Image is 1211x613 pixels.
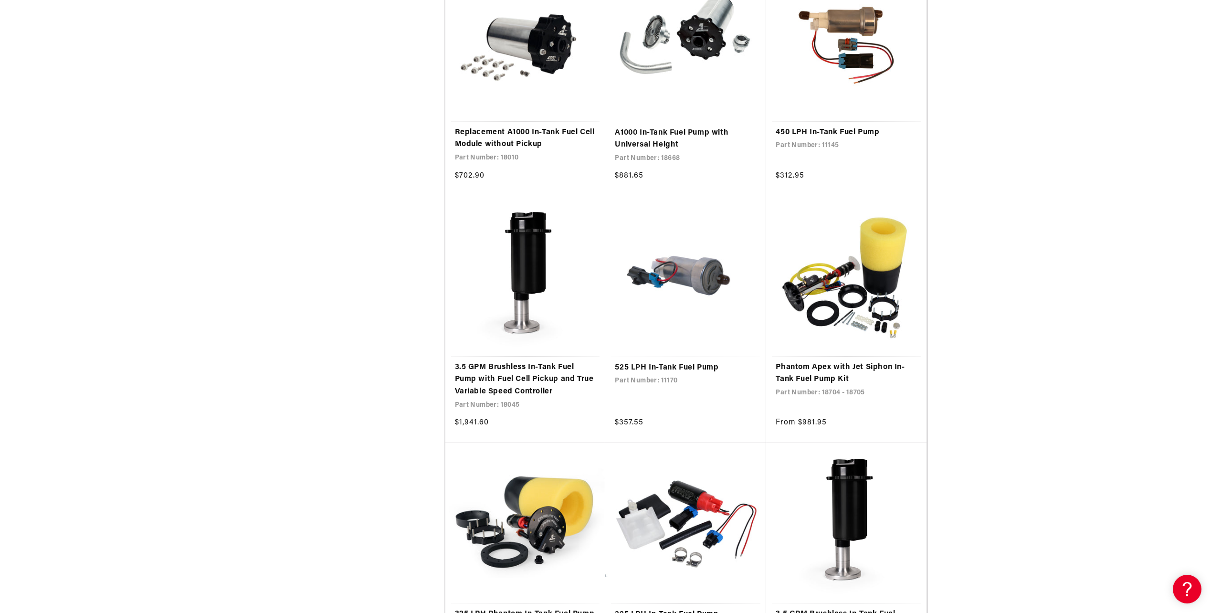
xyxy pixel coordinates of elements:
[776,127,917,139] a: 450 LPH In-Tank Fuel Pump
[455,361,596,398] a: 3.5 GPM Brushless In-Tank Fuel Pump with Fuel Cell Pickup and True Variable Speed Controller
[615,362,757,374] a: 525 LPH In-Tank Fuel Pump
[776,361,917,386] a: Phantom Apex with Jet Siphon In-Tank Fuel Pump Kit
[615,127,757,151] a: A1000 In-Tank Fuel Pump with Universal Height
[455,127,596,151] a: Replacement A1000 In-Tank Fuel Cell Module without Pickup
